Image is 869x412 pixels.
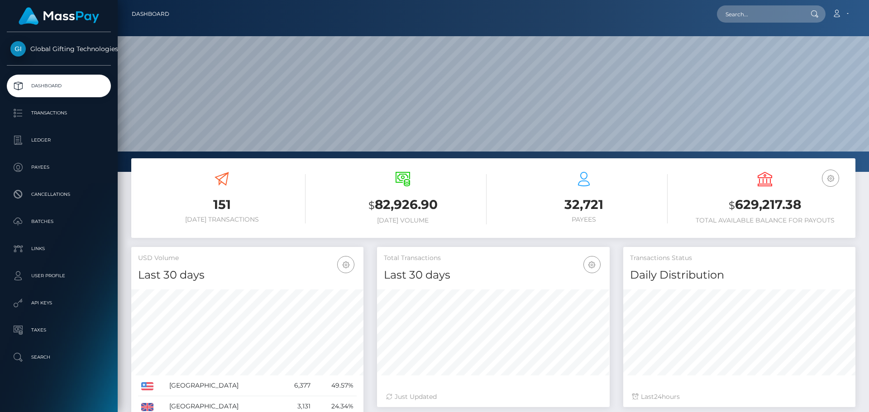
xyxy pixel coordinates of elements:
h6: Payees [500,216,668,223]
small: $ [368,199,375,212]
h3: 82,926.90 [319,196,487,214]
p: Cancellations [10,188,107,201]
a: Taxes [7,319,111,341]
h4: Last 30 days [138,267,357,283]
p: Payees [10,161,107,174]
p: API Keys [10,296,107,310]
img: GB.png [141,403,153,411]
p: Transactions [10,106,107,120]
p: User Profile [10,269,107,283]
a: Search [7,346,111,369]
p: Ledger [10,133,107,147]
input: Search... [717,5,802,23]
img: Global Gifting Technologies Inc [10,41,26,57]
div: Just Updated [386,392,600,402]
span: Global Gifting Technologies Inc [7,45,111,53]
a: Batches [7,210,111,233]
h4: Daily Distribution [630,267,849,283]
h5: Transactions Status [630,254,849,263]
div: Last hours [632,392,846,402]
td: [GEOGRAPHIC_DATA] [166,375,280,396]
a: Cancellations [7,183,111,206]
h6: [DATE] Volume [319,217,487,224]
td: 6,377 [280,375,314,396]
a: Transactions [7,102,111,124]
p: Links [10,242,107,256]
img: MassPay Logo [19,7,99,25]
td: 49.57% [314,375,357,396]
a: Ledger [7,129,111,152]
p: Dashboard [10,79,107,93]
a: Links [7,237,111,260]
h3: 151 [138,196,306,213]
img: US.png [141,382,153,390]
h6: [DATE] Transactions [138,216,306,223]
h5: Total Transactions [384,254,602,263]
p: Search [10,350,107,364]
a: Payees [7,156,111,179]
h3: 629,217.38 [681,196,849,214]
small: $ [729,199,735,212]
a: User Profile [7,265,111,287]
span: 24 [654,393,662,401]
h6: Total Available Balance for Payouts [681,217,849,224]
a: API Keys [7,292,111,314]
a: Dashboard [132,5,169,24]
h4: Last 30 days [384,267,602,283]
h3: 32,721 [500,196,668,213]
a: Dashboard [7,75,111,97]
h5: USD Volume [138,254,357,263]
p: Taxes [10,323,107,337]
p: Batches [10,215,107,228]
